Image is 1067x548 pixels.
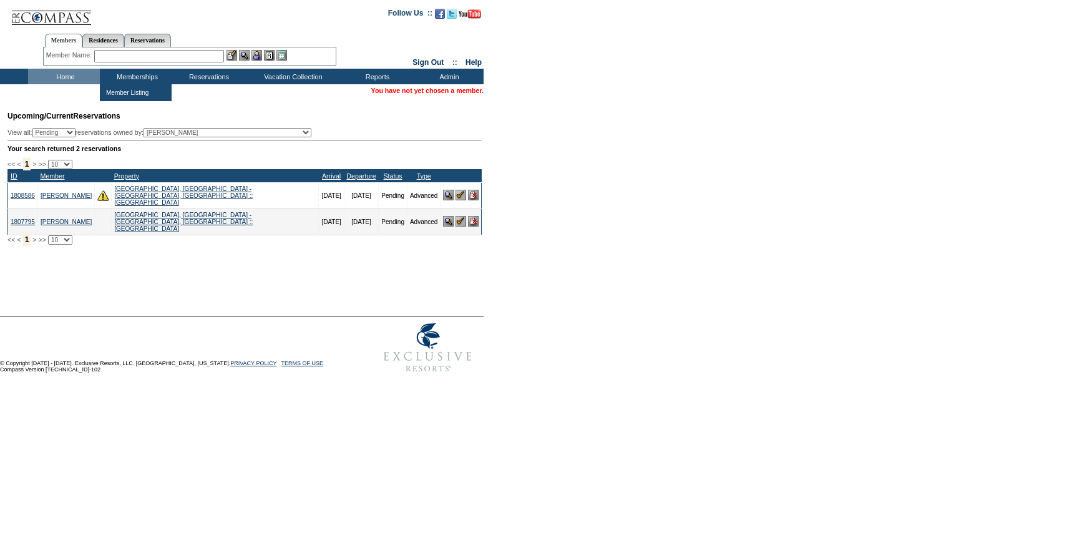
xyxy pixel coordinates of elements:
img: Cancel Reservation [468,216,479,227]
a: Sign Out [412,58,444,67]
div: Member Name: [46,50,94,61]
a: PRIVACY POLICY [230,360,276,366]
span: < [17,236,21,243]
img: Confirm Reservation [456,216,466,227]
span: Reservations [7,112,120,120]
a: [PERSON_NAME] [41,218,92,225]
img: Cancel Reservation [468,190,479,200]
span: Upcoming/Current [7,112,73,120]
td: Vacation Collection [243,69,340,84]
td: [DATE] [319,182,344,208]
img: Impersonate [251,50,262,61]
td: [DATE] [344,182,378,208]
span: 1 [23,158,31,170]
a: Arrival [322,172,341,180]
span: < [17,160,21,168]
td: Reports [340,69,412,84]
td: Pending [379,182,407,208]
td: Memberships [100,69,172,84]
a: ID [11,172,17,180]
span: > [32,236,36,243]
span: << [7,160,15,168]
img: Exclusive Resorts [372,316,484,379]
a: TERMS OF USE [281,360,324,366]
td: [DATE] [344,208,378,235]
span: >> [38,160,46,168]
img: View [239,50,250,61]
a: Type [417,172,431,180]
a: Residences [82,34,124,47]
td: Reservations [172,69,243,84]
span: << [7,236,15,243]
a: [PERSON_NAME] [41,192,92,199]
td: Member Listing [103,87,150,99]
a: Follow us on Twitter [447,12,457,20]
a: Become our fan on Facebook [435,12,445,20]
img: Become our fan on Facebook [435,9,445,19]
td: Advanced [407,182,440,208]
div: View all: reservations owned by: [7,128,317,137]
a: [GEOGRAPHIC_DATA], [GEOGRAPHIC_DATA] - [GEOGRAPHIC_DATA], [GEOGRAPHIC_DATA] :: [GEOGRAPHIC_DATA] [114,185,253,206]
img: b_calculator.gif [276,50,287,61]
img: Confirm Reservation [456,190,466,200]
img: View Reservation [443,216,454,227]
span: > [32,160,36,168]
td: Advanced [407,208,440,235]
span: :: [452,58,457,67]
span: You have not yet chosen a member. [371,87,484,94]
a: Property [114,172,139,180]
img: Subscribe to our YouTube Channel [459,9,481,19]
img: b_edit.gif [227,50,237,61]
td: Pending [379,208,407,235]
td: Admin [412,69,484,84]
a: 1808586 [11,192,35,199]
a: Help [465,58,482,67]
img: Follow us on Twitter [447,9,457,19]
a: Status [383,172,402,180]
a: Departure [346,172,376,180]
a: Members [45,34,83,47]
span: 1 [23,233,31,246]
img: There are insufficient days and/or tokens to cover this reservation [97,190,109,201]
td: Follow Us :: [388,7,432,22]
a: Subscribe to our YouTube Channel [459,12,481,20]
td: Home [28,69,100,84]
a: Reservations [124,34,171,47]
a: Member [40,172,64,180]
a: [GEOGRAPHIC_DATA], [GEOGRAPHIC_DATA] - [GEOGRAPHIC_DATA], [GEOGRAPHIC_DATA] :: [GEOGRAPHIC_DATA] [114,212,253,232]
a: 1807795 [11,218,35,225]
span: >> [38,236,46,243]
td: [DATE] [319,208,344,235]
div: Your search returned 2 reservations [7,145,482,152]
img: View Reservation [443,190,454,200]
img: Reservations [264,50,275,61]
